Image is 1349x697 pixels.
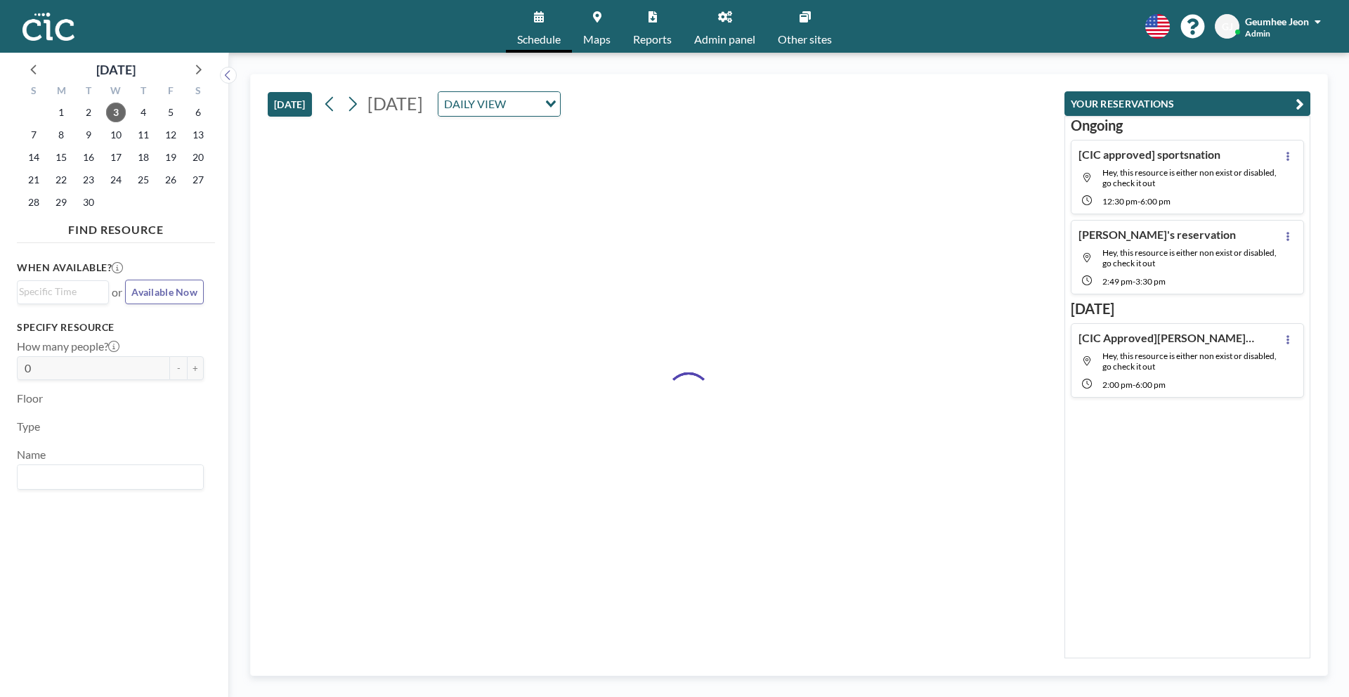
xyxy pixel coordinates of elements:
span: Geumhee Jeon [1245,15,1309,27]
span: Monday, September 8, 2025 [51,125,71,145]
span: GJ [1222,20,1233,33]
span: - [1138,196,1140,207]
span: Monday, September 29, 2025 [51,193,71,212]
span: Available Now [131,286,197,298]
img: organization-logo [22,13,74,41]
span: [DATE] [367,93,423,114]
h4: [CIC approved] sportsnation [1078,148,1220,162]
span: 6:00 PM [1140,196,1171,207]
span: Admin [1245,28,1270,39]
div: S [184,83,211,101]
span: - [1133,379,1135,390]
span: 3:30 PM [1135,276,1166,287]
label: Floor [17,391,43,405]
label: Name [17,448,46,462]
h3: [DATE] [1071,300,1304,318]
div: Search for option [18,465,203,489]
h3: Ongoing [1071,117,1304,134]
span: Friday, September 12, 2025 [161,125,181,145]
span: - [1133,276,1135,287]
span: DAILY VIEW [441,95,509,113]
span: Sunday, September 28, 2025 [24,193,44,212]
div: [DATE] [96,60,136,79]
span: Friday, September 19, 2025 [161,148,181,167]
span: Hey, this resource is either non exist or disabled, go check it out [1102,351,1277,372]
input: Search for option [19,284,100,299]
div: Search for option [18,281,108,302]
span: Thursday, September 25, 2025 [133,170,153,190]
div: T [129,83,157,101]
span: Saturday, September 13, 2025 [188,125,208,145]
span: Maps [583,34,611,45]
div: Search for option [438,92,560,116]
span: Tuesday, September 9, 2025 [79,125,98,145]
span: Sunday, September 14, 2025 [24,148,44,167]
button: YOUR RESERVATIONS [1064,91,1310,116]
span: 12:30 PM [1102,196,1138,207]
span: Tuesday, September 30, 2025 [79,193,98,212]
span: Friday, September 5, 2025 [161,103,181,122]
div: M [48,83,75,101]
span: Thursday, September 11, 2025 [133,125,153,145]
h4: [CIC Approved][PERSON_NAME]様 [1078,331,1254,345]
span: 2:49 PM [1102,276,1133,287]
div: S [20,83,48,101]
span: Saturday, September 20, 2025 [188,148,208,167]
span: Hey, this resource is either non exist or disabled, go check it out [1102,247,1277,268]
div: W [103,83,130,101]
div: T [75,83,103,101]
span: Monday, September 1, 2025 [51,103,71,122]
span: Monday, September 22, 2025 [51,170,71,190]
h4: FIND RESOURCE [17,217,215,237]
span: 2:00 PM [1102,379,1133,390]
span: Sunday, September 7, 2025 [24,125,44,145]
span: Thursday, September 18, 2025 [133,148,153,167]
span: Hey, this resource is either non exist or disabled, go check it out [1102,167,1277,188]
h3: Specify resource [17,321,204,334]
span: 6:00 PM [1135,379,1166,390]
span: Saturday, September 27, 2025 [188,170,208,190]
span: Wednesday, September 3, 2025 [106,103,126,122]
span: Tuesday, September 23, 2025 [79,170,98,190]
span: Wednesday, September 17, 2025 [106,148,126,167]
span: Thursday, September 4, 2025 [133,103,153,122]
span: Tuesday, September 2, 2025 [79,103,98,122]
span: Tuesday, September 16, 2025 [79,148,98,167]
label: Type [17,419,40,434]
span: Monday, September 15, 2025 [51,148,71,167]
span: Wednesday, September 10, 2025 [106,125,126,145]
span: Other sites [778,34,832,45]
div: F [157,83,184,101]
span: Schedule [517,34,561,45]
button: - [170,356,187,380]
label: How many people? [17,339,119,353]
button: Available Now [125,280,204,304]
span: Wednesday, September 24, 2025 [106,170,126,190]
input: Search for option [19,468,195,486]
span: Sunday, September 21, 2025 [24,170,44,190]
span: Reports [633,34,672,45]
span: Friday, September 26, 2025 [161,170,181,190]
span: Admin panel [694,34,755,45]
span: Saturday, September 6, 2025 [188,103,208,122]
input: Search for option [510,95,537,113]
span: or [112,285,122,299]
button: [DATE] [268,92,312,117]
h4: [PERSON_NAME]'s reservation [1078,228,1236,242]
button: + [187,356,204,380]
